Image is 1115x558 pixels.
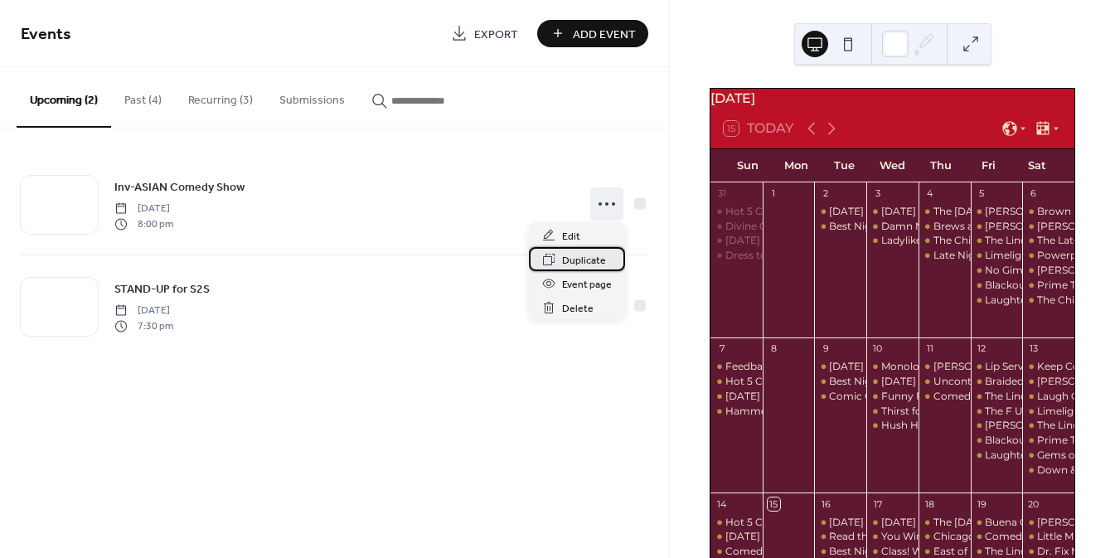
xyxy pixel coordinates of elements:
[1022,516,1074,530] div: Hecklers’ Happy Hour Comedy Show
[881,375,972,389] div: [DATE] OPEN MIC
[829,516,919,530] div: [DATE] OPEN MIC
[21,18,71,51] span: Events
[971,249,1023,263] div: Limelight - Chicago’s most exciting Comedy Showcase
[985,434,1066,448] div: Blackout Diaries
[725,249,896,263] div: Dress to Impress: The Game Show
[933,375,1046,389] div: Uncontrolled Variables
[725,205,829,219] div: Hot 5 Comedy Show
[1022,264,1074,278] div: Jenny Zigrino LIVE in Chicago at The Lincoln Lodge
[971,279,1023,293] div: Blackout Diaries
[866,516,919,530] div: WEDNESDAY OPEN MIC
[537,20,648,47] button: Add Event
[114,179,245,197] span: Inv-ASIAN Comedy Show
[919,390,971,404] div: Comedy is Dead! with Marcella Arguello
[710,89,1074,109] div: [DATE]
[1013,149,1061,182] div: Sat
[175,67,266,126] button: Recurring (3)
[820,149,868,182] div: Tue
[933,234,1082,248] div: The Chicago Comedy Awards
[933,220,1046,234] div: Brews and Bad Movies
[985,516,1093,530] div: Buena Onda Comedy
[814,220,866,234] div: Best Night Ever
[266,67,358,126] button: Submissions
[1022,294,1074,308] div: The Chicago Handshake
[1022,449,1074,463] div: Gems of Chicago Comedy: Live Stand-Up Showcase
[866,360,919,374] div: Monologue Joke Writing with Jenny Hagel
[1022,419,1074,433] div: The Lincoln Lodge Comedy Showcase
[819,497,831,510] div: 16
[114,279,210,298] a: STAND-UP for S2S
[976,342,988,355] div: 12
[881,220,1059,234] div: Damn Near Famous Comedy Show
[710,360,763,374] div: Feedback: Open Mic + 1:1 Coaching
[1022,249,1074,263] div: Powerpoint Night Live!
[971,449,1023,463] div: Laughter Hours: Late Night Jazzy-Themed Comedy Show
[1022,360,1074,374] div: Keep Coming Back
[562,276,612,294] span: Event page
[710,405,763,419] div: Hammered Herstory: Chicago's Funniest Drunk Comedy Storytelling
[919,234,971,248] div: The Chicago Comedy Awards
[881,205,972,219] div: [DATE] OPEN MIC
[971,405,1023,419] div: The F U Comedy Showcase
[814,516,866,530] div: TUESDAY OPEN MIC
[971,220,1023,234] div: Steven Rogers LIVE in Chicago
[710,220,763,234] div: Divine Comedy: Chicago's Unholiest Funniest Standup Comedians
[866,234,919,248] div: Ladylike
[17,67,111,128] button: Upcoming (2)
[114,303,173,318] span: [DATE]
[114,216,173,231] span: 8:00 pm
[114,281,210,298] span: STAND-UP for S2S
[1022,234,1074,248] div: The Latest and Greatest
[868,149,916,182] div: Wed
[933,249,1113,263] div: Late Night at [GEOGRAPHIC_DATA]
[829,360,919,374] div: [DATE] OPEN MIC
[710,530,763,544] div: Sunday Best
[819,342,831,355] div: 9
[881,419,1011,433] div: Hush Hush Comedy Hour
[814,390,866,404] div: Comic Court: Chicago's #1 Comedy Court show
[111,67,175,126] button: Past (4)
[1022,375,1074,389] div: Hecklers’ Happy Hour Comedy Show
[985,530,1077,544] div: Comedy F*ck Fest
[971,390,1023,404] div: The Lincoln Lodge Comedy Showcase
[1022,205,1074,219] div: Brown Noise - A Kinda Brown Comedy Show
[1027,187,1040,200] div: 6
[474,26,518,43] span: Export
[924,187,936,200] div: 4
[725,530,785,544] div: [DATE] Best
[829,220,907,234] div: Best Night Ever
[881,516,972,530] div: [DATE] OPEN MIC
[1022,279,1074,293] div: Prime Time - Chicago's hottest comedy showcase
[1027,342,1040,355] div: 13
[971,419,1023,433] div: Aaron Branch LIVE at The Lincoln Lodge
[814,360,866,374] div: TUESDAY OPEN MIC
[829,530,1103,544] div: Read the Room: A Literary Competition Comedy Show
[725,516,829,530] div: Hot 5 Comedy Show
[715,187,728,200] div: 31
[924,342,936,355] div: 11
[866,220,919,234] div: Damn Near Famous Comedy Show
[985,375,1100,389] div: Braided Comedy Show
[971,530,1023,544] div: Comedy F*ck Fest
[725,234,785,248] div: [DATE] Best
[871,497,884,510] div: 17
[562,228,580,245] span: Edit
[917,149,965,182] div: Thu
[1027,497,1040,510] div: 20
[971,516,1023,530] div: Buena Onda Comedy
[1022,220,1074,234] div: Hecklers’ Happy Hour Comedy Show
[919,220,971,234] div: Brews and Bad Movies
[814,205,866,219] div: TUESDAY OPEN MIC
[562,252,606,269] span: Duplicate
[725,375,829,389] div: Hot 5 Comedy Show
[573,26,636,43] span: Add Event
[710,249,763,263] div: Dress to Impress: The Game Show
[710,375,763,389] div: Hot 5 Comedy Show
[814,530,866,544] div: Read the Room: A Literary Competition Comedy Show
[710,390,763,404] div: Sunday Best
[971,264,1023,278] div: No Gimmicks Needed
[933,360,1086,374] div: [PERSON_NAME] Gives Advice
[919,530,971,544] div: Chicago's Late Night Talk Show: The Not That Late Show
[866,530,919,544] div: You Win Some, You Dim Sum: a comedy show at the Lincoln Lodge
